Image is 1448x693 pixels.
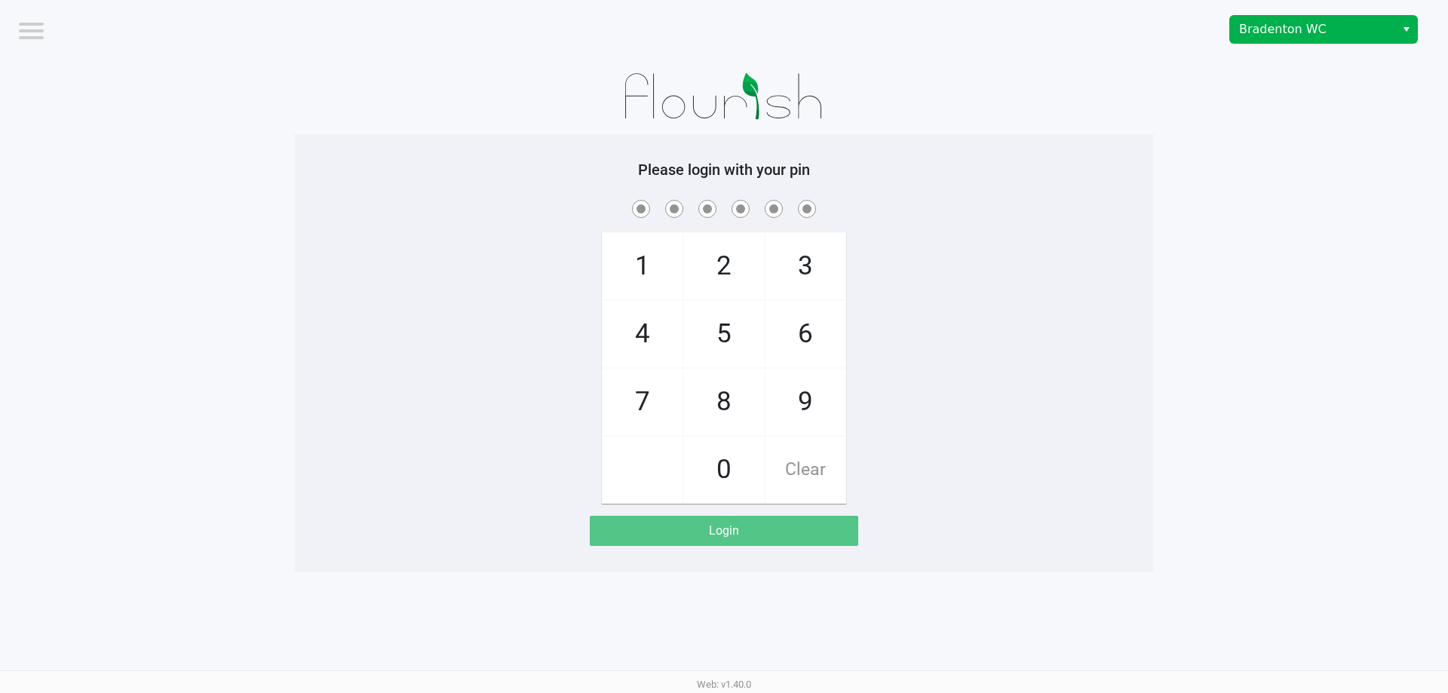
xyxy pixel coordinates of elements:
[765,301,845,367] span: 6
[697,679,751,690] span: Web: v1.40.0
[603,233,683,299] span: 1
[765,369,845,435] span: 9
[765,233,845,299] span: 3
[684,233,764,299] span: 2
[603,369,683,435] span: 7
[305,161,1143,179] h5: Please login with your pin
[684,437,764,503] span: 0
[765,437,845,503] span: Clear
[1239,20,1386,38] span: Bradenton WC
[684,301,764,367] span: 5
[684,369,764,435] span: 8
[1395,16,1417,43] button: Select
[603,301,683,367] span: 4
